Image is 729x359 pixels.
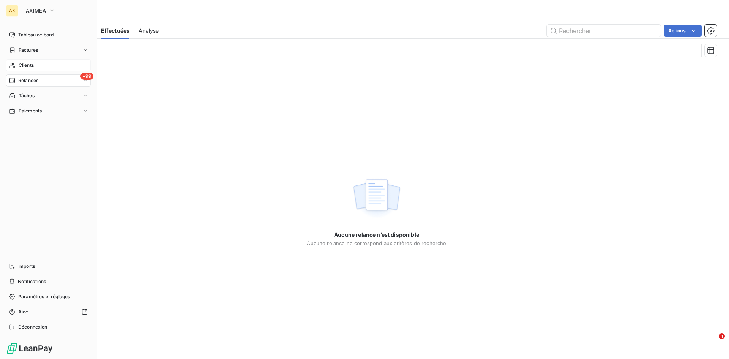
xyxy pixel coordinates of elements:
[18,308,28,315] span: Aide
[19,47,38,54] span: Factures
[26,8,46,14] span: AXIMEA
[6,306,91,318] a: Aide
[307,240,446,246] span: Aucune relance ne correspond aux critères de recherche
[139,27,159,35] span: Analyse
[18,278,46,285] span: Notifications
[101,27,130,35] span: Effectuées
[719,333,725,339] span: 1
[18,32,54,38] span: Tableau de bord
[19,108,42,114] span: Paiements
[547,25,661,37] input: Rechercher
[703,333,721,351] iframe: Intercom live chat
[6,342,53,354] img: Logo LeanPay
[352,175,401,222] img: empty state
[18,263,35,270] span: Imports
[18,324,47,331] span: Déconnexion
[19,92,35,99] span: Tâches
[334,231,419,239] span: Aucune relance n’est disponible
[80,73,93,80] span: +99
[19,62,34,69] span: Clients
[18,77,38,84] span: Relances
[664,25,702,37] button: Actions
[6,5,18,17] div: AX
[18,293,70,300] span: Paramètres et réglages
